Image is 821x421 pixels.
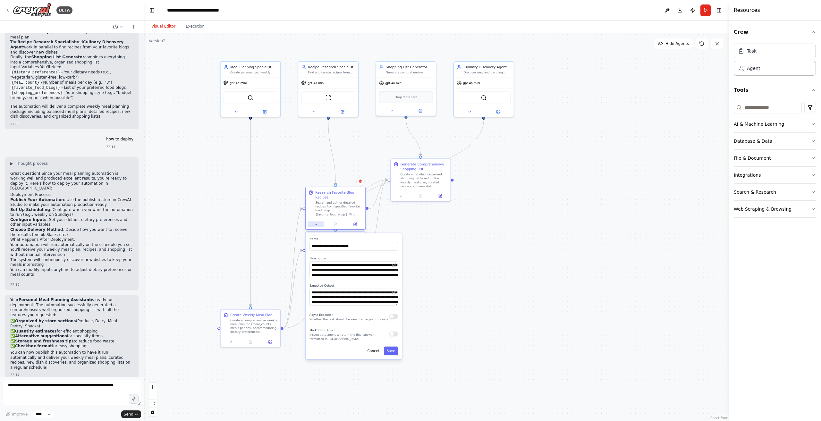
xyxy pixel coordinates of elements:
[734,167,816,183] button: Integrations
[10,217,47,222] strong: Configure Inputs
[106,137,133,142] p: how to deploy
[484,109,512,115] button: Open in side panel
[308,65,355,70] div: Recipe Research Specialist
[10,40,133,55] li: The and work in parallel to find recipes from your favorite blogs and discover new dishes
[376,61,436,116] div: Shopping List GeneratorGenerate comprehensive, organized shopping lists based on weekly meal plan...
[15,339,74,343] strong: Storage and freshness tips
[325,222,346,227] button: No output available
[308,81,325,85] span: gpt-4o-mini
[181,20,210,33] button: Execution
[56,6,72,14] div: BETA
[356,177,365,185] button: Delete node
[406,108,434,114] button: Open in side panel
[17,40,76,44] strong: Recipe Research Specialist
[734,116,816,132] button: AI & Machine Learning
[148,6,157,15] button: Hide left sidebar
[15,344,52,348] strong: Checkbox format
[305,188,366,231] div: Research Favorite Blog RecipesSearch and gather detailed recipes from specified favorite food blo...
[230,313,272,317] div: Create Weekly Meal Plan
[715,6,724,15] button: Hide right sidebar
[747,65,760,72] div: Agent
[10,207,50,212] strong: Set Up Scheduling
[10,350,133,370] p: You can now publish this automation to have it run automatically and deliver your weekly meal pla...
[10,104,133,119] p: The automation will deliver a complete weekly meal planning package including balanced meal plans...
[31,55,84,59] strong: Shopping List Generator
[333,119,486,229] g: Edge from e55b3012-487b-4926-b357-ae36ed0b883f to 59ff9899-4d40-4c5c-82fd-a7d3100b1dd0
[10,85,133,90] li: - List of your preferred food blogs
[10,207,133,217] li: : Configure when you want the automation to run (e.g., weekly on Sundays)
[401,173,448,188] div: Create a detailed, organized shopping list based on the weekly meal plan, curated recipes, and ne...
[309,284,398,288] label: Expected Output
[110,23,126,31] button: Switch to previous chat
[10,257,133,267] li: The system will continuously discover new dishes to keep your meals interesting
[329,109,356,115] button: Open in side panel
[710,416,728,420] a: React Flow attribution
[326,119,338,185] g: Edge from bb626a3e-2099-410f-af49-dc724ebec2dc to 394d0fce-449e-4b3c-aca2-944d2cd26451
[167,7,238,13] nav: breadcrumb
[315,201,362,216] div: Search and gather detailed recipes from specified favorite food blogs: {favorite_food_blogs}. Fin...
[12,412,28,417] span: Improve
[734,99,816,223] div: Tools
[148,383,157,416] div: React Flow controls
[432,193,449,199] button: Open in side panel
[734,6,760,14] h4: Resources
[368,178,387,212] g: Edge from 394d0fce-449e-4b3c-aca2-944d2cd26451 to 3e91a633-7338-41b2-9c9a-c8b6a3c443df
[262,339,278,345] button: Open in side panel
[463,81,480,85] span: gpt-4o-mini
[10,70,133,80] li: - Your dietary needs (e.g., "vegetarian, gluten-free, low-carb")
[148,400,157,408] button: fit view
[220,61,281,117] div: Meal Planning SpecialistCreate personalized weekly meal plans based on dietary preferences {dieta...
[385,81,402,85] span: gpt-4o-mini
[10,40,123,49] strong: Culinary Discovery Agent
[403,118,423,156] g: Edge from 8bdb37e3-d036-45d6-83ca-e483509bd7ef to 3e91a633-7338-41b2-9c9a-c8b6a3c443df
[10,267,133,277] li: You can modify inputs anytime to adjust dietary preferences or meal counts
[734,121,784,127] div: AI & Machine Learning
[390,158,451,201] div: Generate Comprehensive Shopping ListCreate a detailed, organized shopping list based on the weekl...
[19,298,91,302] strong: Personal Meal Planning Assistant
[15,329,57,333] strong: Quantity estimates
[230,81,247,85] span: gpt-4o-mini
[15,319,76,323] strong: Organized by store sections
[10,237,133,242] h2: What Happens After Deployment:
[128,23,139,31] button: Start a new chat
[734,155,771,161] div: File & Document
[308,71,355,74] div: Find and curate recipes from favorite food blogs {favorite_food_blogs} and discover new dishes th...
[734,138,772,144] div: Database & Data
[240,339,261,345] button: No output available
[10,161,13,166] span: ▶
[284,248,302,331] g: Edge from da12bd4d-cf17-4115-ace9-2dc5f51799bd to 59ff9899-4d40-4c5c-82fd-a7d3100b1dd0
[220,309,281,347] div: Create Weekly Meal PlanCreate a comprehensive weekly meal plan for {meal_count} meals per day, ac...
[10,282,133,287] div: 22:17
[347,222,363,227] button: Open in side panel
[10,227,63,232] strong: Choose Delivery Method
[734,189,776,195] div: Search & Research
[309,328,335,332] span: Markdown Output
[654,38,693,49] button: Hide Agents
[10,198,133,207] li: : Use the publish feature in CrewAI Studio to make your automation production-ready
[10,319,133,349] p: ✅ (Produce, Dairy, Meat, Pantry, Snacks) ✅ for efficient shopping ✅ for specialty items ✅ to redu...
[10,80,40,86] code: {meal_count}
[10,247,133,257] li: You'll receive your weekly meal plan, recipes, and shopping list without manual intervention
[309,313,334,316] span: Async Execution
[10,227,133,237] li: : Decide how you want to receive the results (email, Slack, etc.)
[386,65,433,70] div: Shopping List Generator
[248,95,253,101] img: SerperDevTool
[146,20,181,33] button: Visual Editor
[284,207,302,331] g: Edge from da12bd4d-cf17-4115-ace9-2dc5f51799bd to 394d0fce-449e-4b3c-aca2-944d2cd26451
[129,394,139,404] button: Click to speak your automation idea
[10,242,133,248] li: Your automation will run automatically on the schedule you set
[384,347,398,355] button: Save
[391,262,397,268] button: Open in editor
[10,217,133,227] li: : Set your default dietary preferences and other input variables
[10,30,133,40] li: The starts by creating your weekly meal plan
[734,81,816,99] button: Tools
[149,38,165,44] div: Version 2
[10,171,133,191] p: Great question! Since your meal planning automation is working well and produced excellent result...
[309,257,398,260] label: Description
[410,193,431,199] button: No output available
[298,61,359,117] div: Recipe Research SpecialistFind and curate recipes from favorite food blogs {favorite_food_blogs} ...
[401,162,448,172] div: Generate Comprehensive Shopping List
[481,95,487,101] img: SerperDevTool
[309,317,388,321] p: Whether the task should be executed asynchronously.
[10,55,133,65] li: Finally, the combines everything into a comprehensive, organized shopping list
